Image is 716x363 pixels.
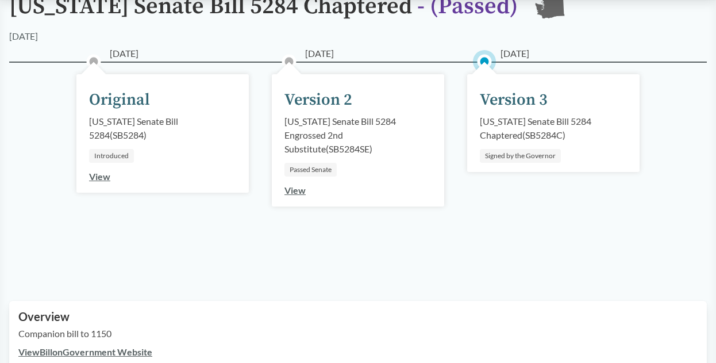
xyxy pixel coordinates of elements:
div: Signed by the Governor [480,149,561,163]
div: Version 3 [480,88,548,112]
a: View [89,171,110,182]
h2: Overview [18,310,698,323]
a: ViewBillonGovernment Website [18,346,152,357]
div: Passed Senate [284,163,337,177]
span: [DATE] [305,47,334,60]
div: Version 2 [284,88,352,112]
div: [DATE] [9,29,38,43]
a: View [284,185,306,196]
p: Companion bill to 1150 [18,327,698,341]
div: Original [89,88,150,112]
div: Introduced [89,149,134,163]
div: [US_STATE] Senate Bill 5284 Engrossed 2nd Substitute ( SB5284SE ) [284,114,432,156]
div: [US_STATE] Senate Bill 5284 ( SB5284 ) [89,114,236,142]
div: [US_STATE] Senate Bill 5284 Chaptered ( SB5284C ) [480,114,627,142]
span: [DATE] [110,47,138,60]
span: [DATE] [501,47,529,60]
